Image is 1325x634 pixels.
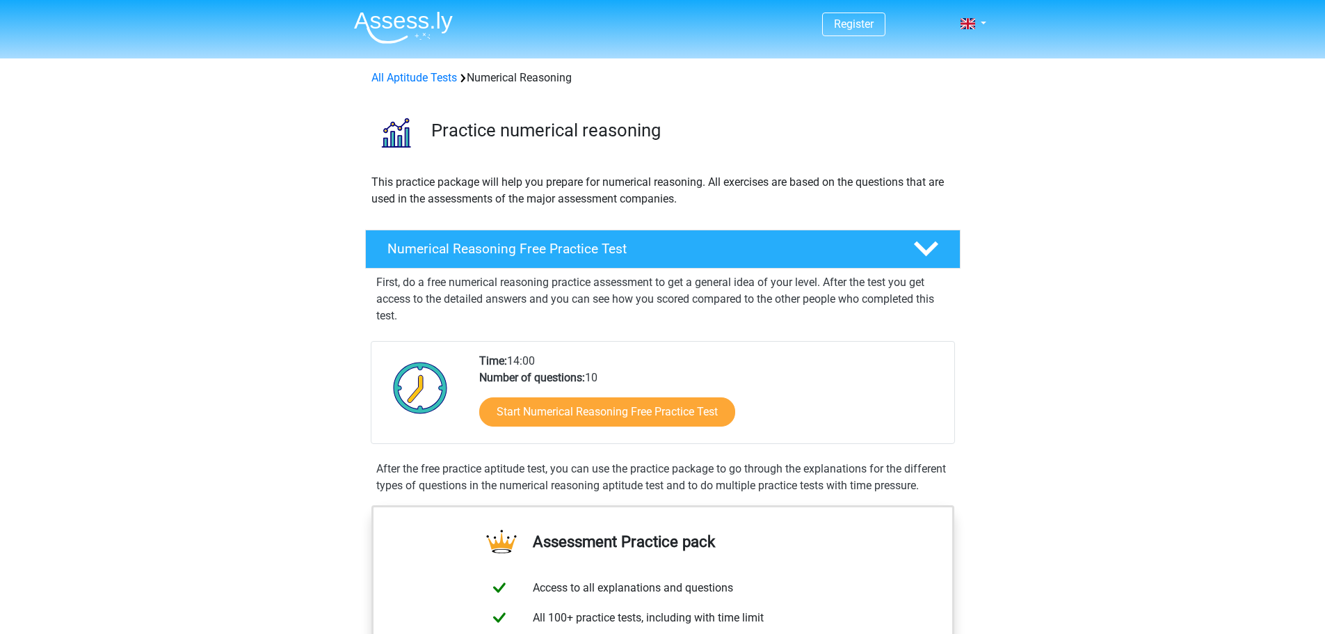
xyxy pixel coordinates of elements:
[366,103,425,162] img: numerical reasoning
[387,241,891,257] h4: Numerical Reasoning Free Practice Test
[479,354,507,367] b: Time:
[366,70,960,86] div: Numerical Reasoning
[371,174,954,207] p: This practice package will help you prepare for numerical reasoning. All exercises are based on t...
[371,71,457,84] a: All Aptitude Tests
[479,397,735,427] a: Start Numerical Reasoning Free Practice Test
[354,11,453,44] img: Assessly
[360,230,966,269] a: Numerical Reasoning Free Practice Test
[834,17,874,31] a: Register
[469,353,954,443] div: 14:00 10
[385,353,456,422] img: Clock
[479,371,585,384] b: Number of questions:
[371,461,955,494] div: After the free practice aptitude test, you can use the practice package to go through the explana...
[376,274,949,324] p: First, do a free numerical reasoning practice assessment to get a general idea of your level. Aft...
[431,120,949,141] h3: Practice numerical reasoning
